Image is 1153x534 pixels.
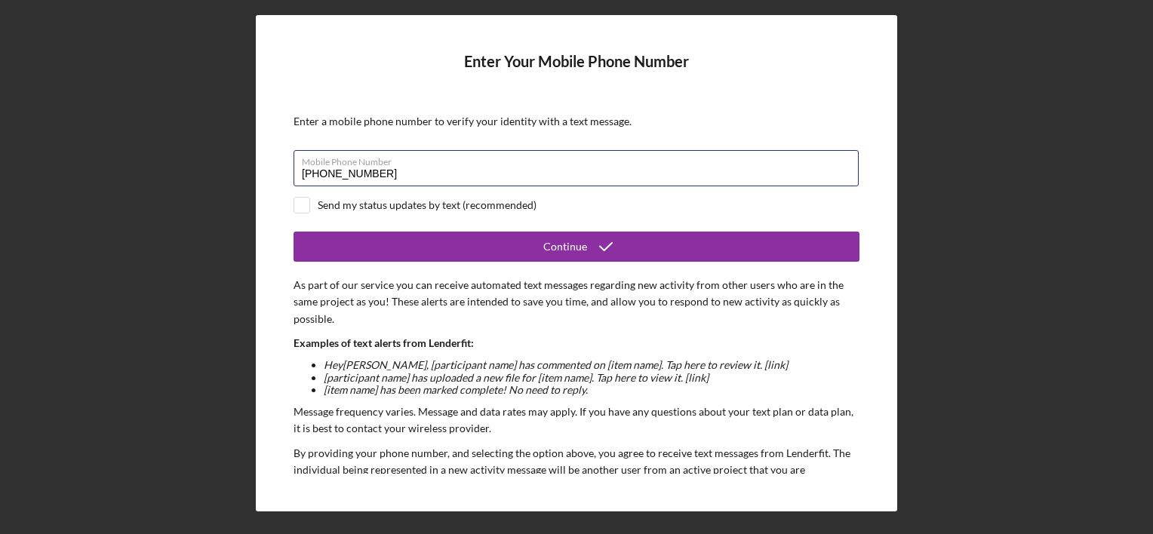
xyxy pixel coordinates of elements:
[302,151,859,167] label: Mobile Phone Number
[294,404,859,437] p: Message frequency varies. Message and data rates may apply. If you have any questions about your ...
[318,199,537,211] div: Send my status updates by text (recommended)
[324,384,859,396] li: [item name] has been marked complete! No need to reply.
[543,232,587,262] div: Continue
[294,232,859,262] button: Continue
[294,277,859,327] p: As part of our service you can receive automated text messages regarding new activity from other ...
[324,372,859,384] li: [participant name] has uploaded a new file for [item name]. Tap here to view it. [link]
[294,53,859,93] h4: Enter Your Mobile Phone Number
[294,335,859,351] p: Examples of text alerts from Lenderfit:
[294,115,859,127] div: Enter a mobile phone number to verify your identity with a text message.
[324,359,859,371] li: Hey [PERSON_NAME] , [participant name] has commented on [item name]. Tap here to review it. [link]
[294,445,859,496] p: By providing your phone number, and selecting the option above, you agree to receive text message...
